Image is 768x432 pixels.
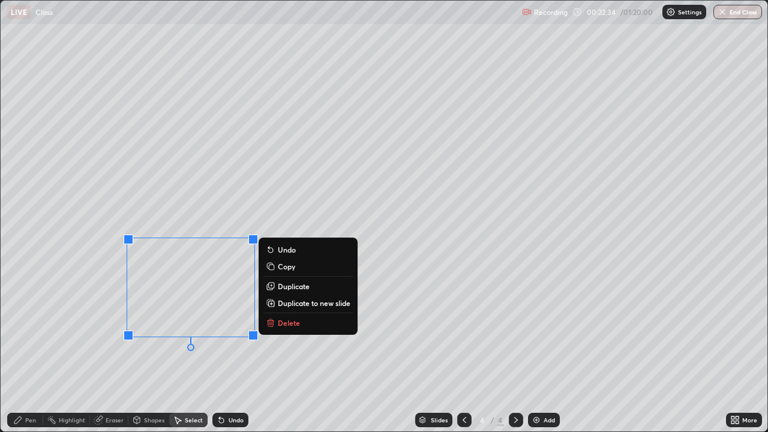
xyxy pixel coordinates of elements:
div: Add [544,417,555,423]
div: 4 [476,416,488,424]
p: Recording [534,8,568,17]
p: Duplicate [278,281,310,291]
button: End Class [713,5,762,19]
p: LIVE [11,7,27,17]
img: end-class-cross [718,7,727,17]
div: Undo [229,417,244,423]
img: add-slide-button [532,415,541,425]
div: More [742,417,757,423]
p: Settings [678,9,701,15]
button: Delete [263,316,353,330]
p: Undo [278,245,296,254]
div: Slides [431,417,448,423]
img: class-settings-icons [666,7,676,17]
div: Eraser [106,417,124,423]
div: Pen [25,417,36,423]
div: Shapes [144,417,164,423]
div: / [491,416,494,424]
button: Undo [263,242,353,257]
p: Delete [278,318,300,328]
button: Duplicate [263,279,353,293]
div: 4 [497,415,504,425]
p: Class [35,7,53,17]
button: Duplicate to new slide [263,296,353,310]
div: Highlight [59,417,85,423]
p: Duplicate to new slide [278,298,350,308]
p: Copy [278,262,295,271]
div: Select [185,417,203,423]
button: Copy [263,259,353,274]
img: recording.375f2c34.svg [522,7,532,17]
